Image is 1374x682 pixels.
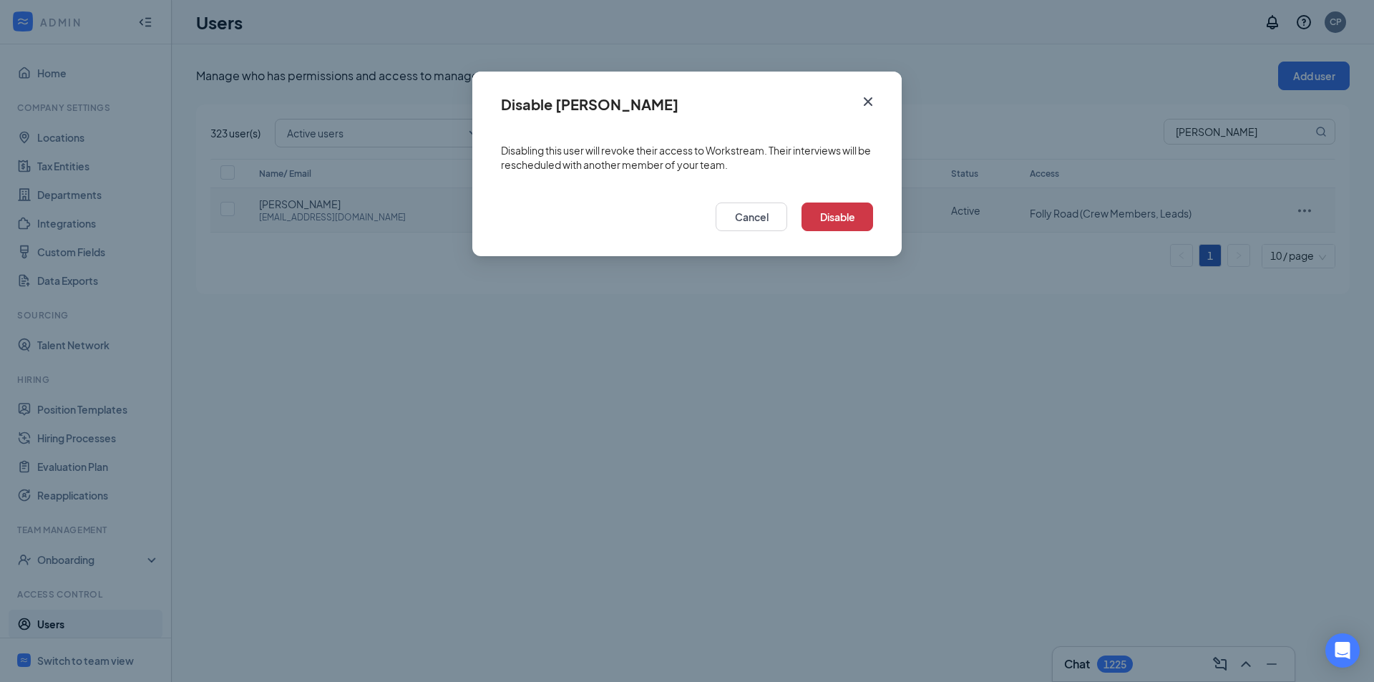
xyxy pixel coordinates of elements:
[849,72,902,117] button: Close
[501,97,678,112] div: Disable [PERSON_NAME]
[1325,633,1360,668] div: Open Intercom Messenger
[501,143,873,172] span: Disabling this user will revoke their access to Workstream. Their interviews will be rescheduled ...
[801,203,873,231] button: Disable
[716,203,787,231] button: Cancel
[859,93,877,110] svg: Cross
